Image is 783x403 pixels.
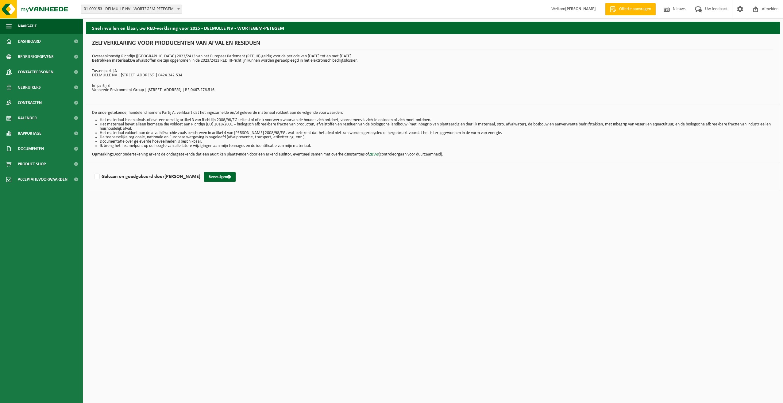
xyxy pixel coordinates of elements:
[92,84,774,88] p: En partij B
[204,172,236,182] button: Bevestigen
[100,122,774,131] li: Het materiaal bevat alleen biomassa die voldoet aan Richtlijn (EU) 2018/2001 – biologisch afbreek...
[18,49,54,64] span: Bedrijfsgegevens
[92,73,774,78] p: DELMULLE NV | [STREET_ADDRESS] | 0424.342.534
[618,6,653,12] span: Offerte aanvragen
[18,80,41,95] span: Gebruikers
[81,5,182,14] span: 01-000153 - DELMULLE NV - WORTEGEM-PETEGEM
[605,3,656,15] a: Offerte aanvragen
[18,110,37,126] span: Kalender
[18,141,44,156] span: Documenten
[18,64,53,80] span: Contactpersonen
[164,174,200,179] strong: [PERSON_NAME]
[100,144,774,148] li: Ik breng het inzamelpunt op de hoogte van alle latere wijzigingen aan mijn tonnages en de identif...
[100,118,774,122] li: Het materiaal is een afvalstof overeenkomstig artikel 3 van Richtlijn 2008/98/EG: elke stof of el...
[565,7,596,11] strong: [PERSON_NAME]
[92,148,774,157] p: Door ondertekening erkent de ondergetekende dat een audit kan plaatsvinden door een erkend audito...
[93,172,200,181] label: Gelezen en goedgekeurd door
[18,172,67,187] span: Acceptatievoorwaarden
[81,5,182,13] span: 01-000153 - DELMULLE NV - WORTEGEM-PETEGEM
[18,156,46,172] span: Product Shop
[92,58,130,63] strong: Betrokken materiaal:
[92,69,774,73] p: Tussen partij A
[18,126,41,141] span: Rapportage
[18,95,42,110] span: Contracten
[92,88,774,92] p: Vanheede Environment Group | [STREET_ADDRESS] | BE 0467.276.516
[86,22,780,34] h2: Snel invullen en klaar, uw RED-verklaring voor 2025 - DELMULLE NV - WORTEGEM-PETEGEM
[92,40,774,50] h1: ZELFVERKLARING VOOR PRODUCENTEN VAN AFVAL EN RESIDUEN
[100,131,774,135] li: Het materiaal voldoet aan de afvalhiërarchie zoals beschreven in artikel 4 van [PERSON_NAME] 2008...
[92,54,774,63] p: Overeenkomstig Richtlijn ([GEOGRAPHIC_DATA]) 2023/2413 van het Europees Parlement (RED III) geldi...
[100,140,774,144] li: Documentatie over geleverde hoeveelheden is beschikbaar.
[92,152,113,157] strong: Opmerking:
[100,135,774,140] li: De toepasselijke regionale, nationale en Europese wetgeving is nageleefd (afvalpreventie, transpo...
[369,152,379,157] a: 2BSvs
[92,111,774,115] p: De ondergetekende, handelend namens Partij A, verklaart dat het ingezamelde en/of geleverde mater...
[18,34,41,49] span: Dashboard
[18,18,37,34] span: Navigatie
